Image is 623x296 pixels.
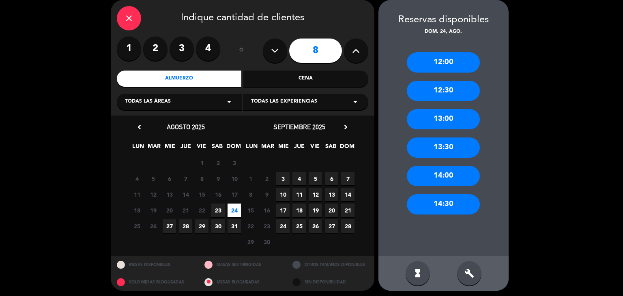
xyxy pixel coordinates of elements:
[286,256,374,273] div: OTROS TAMAÑOS DIPONIBLES
[244,172,257,185] span: 1
[407,52,480,73] div: 12:00
[117,71,242,87] div: Almuerzo
[407,166,480,186] div: 14:00
[244,204,257,217] span: 15
[179,172,192,185] span: 7
[325,219,338,233] span: 27
[341,219,354,233] span: 28
[244,219,257,233] span: 22
[228,172,241,185] span: 10
[309,172,322,185] span: 5
[228,156,241,169] span: 3
[179,188,192,201] span: 14
[195,156,208,169] span: 1
[407,194,480,214] div: 14:30
[260,172,273,185] span: 2
[273,123,325,131] span: septiembre 2025
[179,142,192,155] span: JUE
[292,172,306,185] span: 4
[124,13,134,23] i: close
[163,142,176,155] span: MIE
[292,204,306,217] span: 18
[198,273,286,291] div: MESAS BLOQUEADAS
[341,204,354,217] span: 21
[163,219,176,233] span: 27
[350,97,360,107] i: arrow_drop_down
[195,204,208,217] span: 22
[244,235,257,249] span: 29
[276,188,290,201] span: 10
[211,204,225,217] span: 23
[198,256,286,273] div: MESAS RESTRINGIDAS
[131,142,145,155] span: LUN
[117,6,368,30] div: Indique cantidad de clientes
[340,142,353,155] span: DOM
[277,142,290,155] span: MIE
[309,204,322,217] span: 19
[292,142,306,155] span: JUE
[130,219,144,233] span: 25
[146,172,160,185] span: 5
[260,188,273,201] span: 9
[292,188,306,201] span: 11
[407,81,480,101] div: 12:30
[146,188,160,201] span: 12
[163,204,176,217] span: 20
[146,204,160,217] span: 19
[228,204,241,217] span: 24
[292,219,306,233] span: 25
[244,188,257,201] span: 8
[341,188,354,201] span: 14
[170,36,194,61] label: 3
[143,36,168,61] label: 2
[226,142,240,155] span: DOM
[228,188,241,201] span: 17
[195,188,208,201] span: 15
[146,219,160,233] span: 26
[130,188,144,201] span: 11
[325,204,338,217] span: 20
[407,137,480,158] div: 13:30
[251,98,317,106] span: Todas las experiencias
[464,268,474,278] i: build
[378,28,509,36] div: dom. 24, ago.
[224,97,234,107] i: arrow_drop_down
[179,219,192,233] span: 28
[245,142,258,155] span: LUN
[130,172,144,185] span: 4
[196,36,220,61] label: 4
[111,256,199,273] div: MESAS DISPONIBLES
[260,219,273,233] span: 23
[309,219,322,233] span: 26
[325,188,338,201] span: 13
[195,219,208,233] span: 29
[211,142,224,155] span: SAB
[308,142,322,155] span: VIE
[309,188,322,201] span: 12
[195,142,208,155] span: VIE
[286,273,374,291] div: SIN DISPONIBILIDAD
[228,219,241,233] span: 31
[163,172,176,185] span: 6
[407,109,480,129] div: 13:00
[211,219,225,233] span: 30
[135,123,144,131] i: chevron_left
[179,204,192,217] span: 21
[211,188,225,201] span: 16
[276,219,290,233] span: 24
[163,188,176,201] span: 13
[378,12,509,28] div: Reservas disponibles
[111,273,199,291] div: SOLO MESAS BLOQUEADAS
[125,98,171,106] span: Todas las áreas
[211,172,225,185] span: 9
[413,268,423,278] i: hourglass_full
[195,172,208,185] span: 8
[260,235,273,249] span: 30
[260,204,273,217] span: 16
[342,123,350,131] i: chevron_right
[325,172,338,185] span: 6
[243,71,368,87] div: Cena
[324,142,337,155] span: SAB
[276,204,290,217] span: 17
[211,156,225,169] span: 2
